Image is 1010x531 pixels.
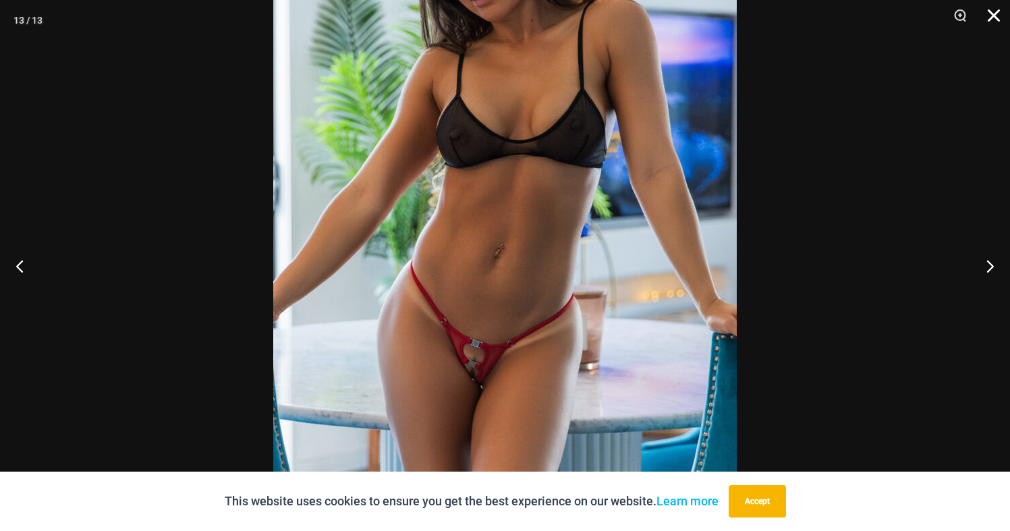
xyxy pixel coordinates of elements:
p: This website uses cookies to ensure you get the best experience on our website. [225,491,719,511]
div: 13 / 13 [13,10,43,30]
a: Learn more [656,494,719,508]
button: Accept [729,485,786,518]
button: Next [959,232,1010,300]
